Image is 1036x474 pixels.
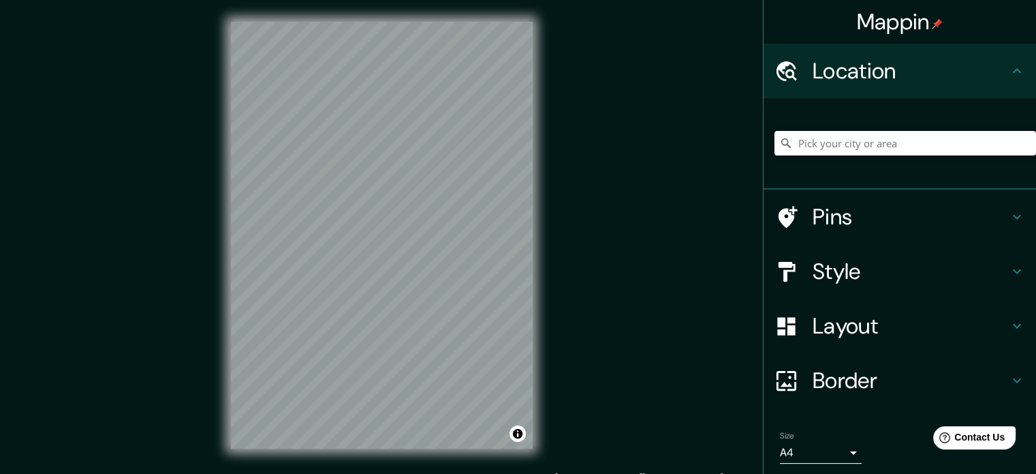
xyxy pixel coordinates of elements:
[231,22,533,449] canvas: Map
[774,131,1036,155] input: Pick your city or area
[932,18,943,29] img: pin-icon.png
[509,426,526,442] button: Toggle attribution
[764,44,1036,98] div: Location
[813,203,1009,231] h4: Pins
[813,258,1009,285] h4: Style
[857,8,943,35] h4: Mappin
[764,353,1036,408] div: Border
[764,299,1036,353] div: Layout
[764,190,1036,244] div: Pins
[764,244,1036,299] div: Style
[813,312,1009,340] h4: Layout
[813,367,1009,394] h4: Border
[780,430,794,442] label: Size
[780,442,862,464] div: A4
[813,57,1009,85] h4: Location
[915,421,1021,459] iframe: Help widget launcher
